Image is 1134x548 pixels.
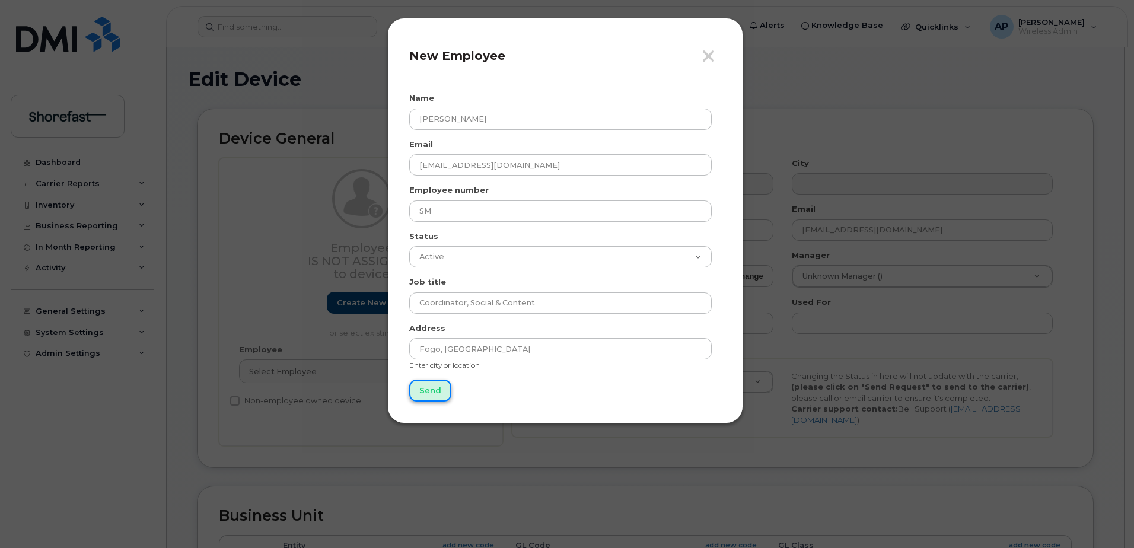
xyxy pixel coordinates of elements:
label: Job title [409,276,446,288]
small: Enter city or location [409,361,480,369]
label: Employee number [409,184,489,196]
input: Send [409,380,451,402]
h4: New Employee [409,49,721,63]
label: Name [409,93,434,104]
label: Email [409,139,433,150]
label: Status [409,231,438,242]
label: Address [409,323,445,334]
